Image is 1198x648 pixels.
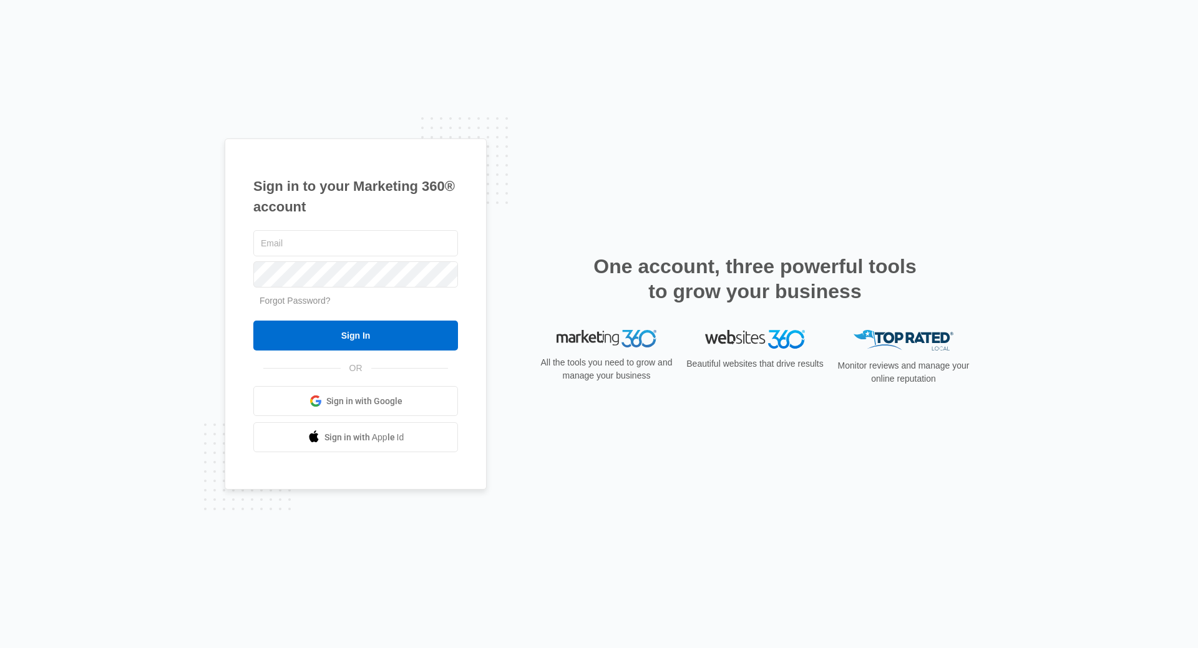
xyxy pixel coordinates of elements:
span: Sign in with Google [326,395,402,408]
a: Sign in with Apple Id [253,422,458,452]
h1: Sign in to your Marketing 360® account [253,176,458,217]
span: Sign in with Apple Id [324,431,404,444]
img: Marketing 360 [557,330,656,347]
img: Websites 360 [705,330,805,348]
h2: One account, three powerful tools to grow your business [590,254,920,304]
p: Monitor reviews and manage your online reputation [834,359,973,385]
input: Email [253,230,458,256]
img: Top Rated Local [854,330,953,351]
p: All the tools you need to grow and manage your business [537,356,676,382]
span: OR [341,362,371,375]
p: Beautiful websites that drive results [685,357,825,370]
a: Forgot Password? [260,296,331,306]
a: Sign in with Google [253,386,458,416]
input: Sign In [253,321,458,351]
